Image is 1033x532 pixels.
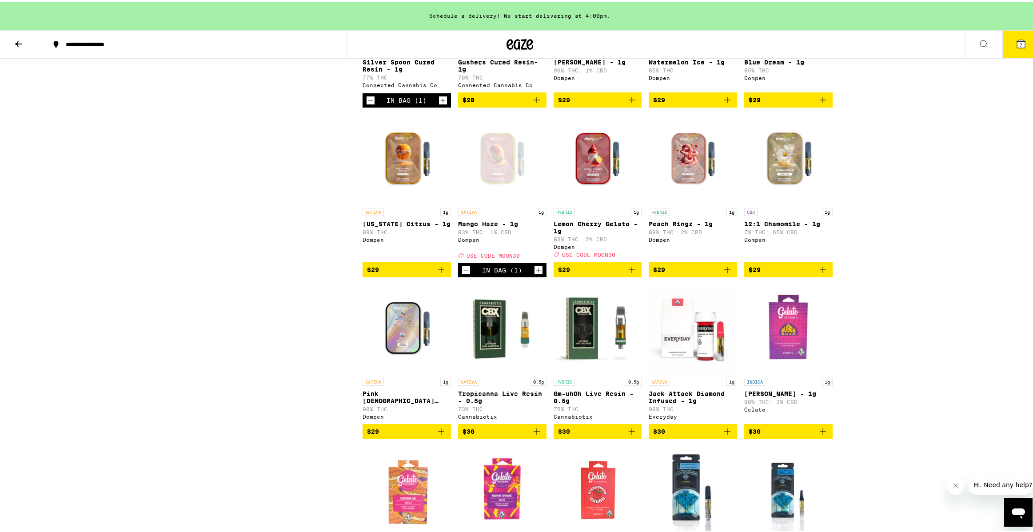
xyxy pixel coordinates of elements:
[458,376,479,384] p: SATIVA
[363,235,451,241] div: Dompen
[726,206,737,214] p: 1g
[554,113,642,260] a: Open page for Lemon Cherry Gelato - 1g from Dompen
[649,422,737,437] button: Add to bag
[649,260,737,276] button: Add to bag
[744,66,833,72] p: 85% THC
[1020,40,1022,46] span: 7
[744,113,833,260] a: Open page for 12:1 Chamomile - 1g from Dompen
[822,206,833,214] p: 1g
[363,422,451,437] button: Add to bag
[653,264,665,272] span: $29
[458,283,546,372] img: Cannabiotix - Tropicanna Live Resin - 0.5g
[458,219,546,226] p: Mango Haze - 1g
[363,206,384,214] p: SATIVA
[749,264,761,272] span: $29
[458,404,546,410] p: 73% THC
[463,426,475,433] span: $30
[554,376,575,384] p: HYBRID
[649,113,737,260] a: Open page for Peach Ringz - 1g from Dompen
[458,91,546,106] button: Add to bag
[744,219,833,226] p: 12:1 Chamomile - 1g
[440,206,451,214] p: 1g
[367,426,379,433] span: $29
[744,228,833,233] p: 7% THC: 65% CBD
[562,250,615,256] span: USE CODE MOON30
[458,235,546,241] div: Dompen
[387,95,427,102] div: In Bag (1)
[458,412,546,418] div: Cannabiotix
[363,57,451,71] p: Silver Spoon Cured Resin - 1g
[458,283,546,422] a: Open page for Tropicanna Live Resin - 0.5g from Cannabiotix
[649,91,737,106] button: Add to bag
[649,113,737,202] img: Dompen - Peach Ringz - 1g
[367,264,379,272] span: $29
[744,57,833,64] p: Blue Dream - 1g
[726,376,737,384] p: 1g
[554,388,642,403] p: Gm-uhOh Live Resin - 0.5g
[649,57,737,64] p: Watermelon Ice - 1g
[1004,496,1033,525] iframe: Button to launch messaging window
[462,264,471,273] button: Decrement
[458,73,546,79] p: 76% THC
[439,94,447,103] button: Increment
[554,235,642,240] p: 83% THC: 2% CBD
[744,113,833,202] img: Dompen - 12:1 Chamomile - 1g
[744,397,833,403] p: 88% THC: 2% CBD
[744,376,766,384] p: INDICA
[458,206,479,214] p: SATIVA
[653,426,665,433] span: $30
[749,95,761,102] span: $29
[366,94,375,103] button: Decrement
[554,404,642,410] p: 75% THC
[363,404,451,410] p: 90% THC
[363,228,451,233] p: 89% THC
[649,412,737,418] div: Everyday
[649,283,737,372] img: Everyday - Jack Attack Diamond Infused - 1g
[458,388,546,403] p: Tropicanna Live Resin - 0.5g
[649,388,737,403] p: Jack Attack Diamond Infused - 1g
[744,235,833,241] div: Dompen
[482,265,522,272] div: In Bag (1)
[363,283,451,372] img: Dompen - Pink Jesus Live Resin Liquid Diamonds - 1g
[744,405,833,411] div: Gelato
[947,475,965,493] iframe: Close message
[530,376,546,384] p: 0.5g
[744,283,833,422] a: Open page for Bubba Kush - 1g from Gelato
[458,80,546,86] div: Connected Cannabis Co
[363,219,451,226] p: [US_STATE] Citrus - 1g
[458,57,546,71] p: Gushers Cured Resin- 1g
[363,376,384,384] p: SATIVA
[649,404,737,410] p: 90% THC
[554,283,642,422] a: Open page for Gm-uhOh Live Resin - 0.5g from Cannabiotix
[822,376,833,384] p: 1g
[554,219,642,233] p: Lemon Cherry Gelato - 1g
[554,57,642,64] p: [PERSON_NAME] - 1g
[558,264,570,272] span: $29
[744,206,758,214] p: CBD
[534,264,543,273] button: Increment
[554,283,642,372] img: Cannabiotix - Gm-uhOh Live Resin - 0.5g
[363,388,451,403] p: Pink [DEMOGRAPHIC_DATA] Live Resin Liquid Diamonds - 1g
[554,91,642,106] button: Add to bag
[554,242,642,248] div: Dompen
[649,219,737,226] p: Peach Ringz - 1g
[653,95,665,102] span: $29
[649,235,737,241] div: Dompen
[440,376,451,384] p: 1g
[363,80,451,86] div: Connected Cannabis Co
[744,388,833,396] p: [PERSON_NAME] - 1g
[363,412,451,418] div: Dompen
[363,113,451,202] img: Dompen - California Citrus - 1g
[363,113,451,260] a: Open page for California Citrus - 1g from Dompen
[649,283,737,422] a: Open page for Jack Attack Diamond Infused - 1g from Everyday
[649,73,737,79] div: Dompen
[749,426,761,433] span: $30
[554,113,642,202] img: Dompen - Lemon Cherry Gelato - 1g
[554,73,642,79] div: Dompen
[744,283,833,372] img: Gelato - Bubba Kush - 1g
[458,113,546,261] a: Open page for Mango Haze - 1g from Dompen
[458,228,546,233] p: 83% THC: 1% CBD
[558,426,570,433] span: $30
[363,73,451,79] p: 77% THC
